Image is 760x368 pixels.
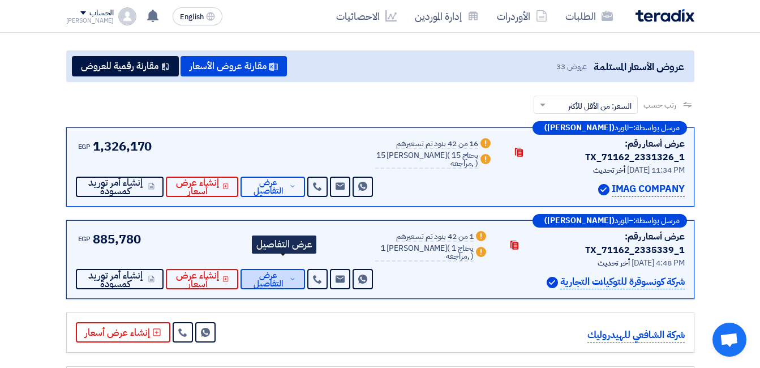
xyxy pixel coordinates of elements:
[544,217,615,225] b: ([PERSON_NAME])
[89,8,114,18] div: الحساب
[447,242,450,254] span: (
[712,323,746,357] a: Open chat
[527,230,684,257] div: عرض أسعار رقم: TX_71162_2335339_1
[166,269,238,289] button: إنشاء عرض أسعار
[488,3,556,29] a: الأوردرات
[560,275,684,290] p: شركة كونسوقرة للتوكيلات التجارية
[633,217,680,225] span: مرسل بواسطة:
[78,234,91,244] span: EGP
[636,9,694,22] img: Teradix logo
[175,178,221,195] span: إنشاء عرض أسعار
[76,177,164,197] button: إنشاء أمر توريد كمسودة
[85,178,146,195] span: إنشاء أمر توريد كمسودة
[93,230,140,249] span: 885,780
[475,157,478,169] span: )
[241,177,305,197] button: عرض التفاصيل
[250,178,287,195] span: عرض التفاصيل
[118,7,136,25] img: profile_test.png
[643,99,676,111] span: رتب حسب
[447,149,450,161] span: (
[533,121,687,135] div: –
[533,214,687,228] div: –
[181,56,287,76] button: مقارنة عروض الأسعار
[471,250,474,262] span: )
[556,3,622,29] a: الطلبات
[593,164,625,176] span: أخر تحديث
[173,7,222,25] button: English
[396,233,474,242] div: 1 من 42 بنود تم تسعيرهم
[252,236,316,254] div: عرض التفاصيل
[450,149,478,169] span: 15 يحتاج مراجعه,
[594,59,684,74] span: عروض الأسعار المستلمة
[547,277,558,288] img: Verified Account
[615,217,629,225] span: المورد
[627,164,685,176] span: [DATE] 11:34 PM
[85,271,146,288] span: إنشاء أمر توريد كمسودة
[180,13,204,21] span: English
[327,3,406,29] a: الاحصائيات
[241,269,305,289] button: عرض التفاصيل
[587,328,685,343] p: شركة الشافعي للهيدروليك
[72,56,179,76] button: مقارنة رقمية للعروض
[396,140,478,149] div: 16 من 42 بنود تم تسعيرهم
[633,124,680,132] span: مرسل بواسطة:
[76,322,170,343] button: إنشاء عرض أسعار
[375,245,474,262] div: 1 [PERSON_NAME]
[446,242,474,262] span: 1 يحتاج مراجعه,
[544,124,615,132] b: ([PERSON_NAME])
[556,61,587,72] span: عروض 33
[78,142,91,152] span: EGP
[568,100,632,112] span: السعر: من الأقل للأكثر
[632,257,685,269] span: [DATE] 4:48 PM
[93,137,152,156] span: 1,326,170
[598,257,630,269] span: أخر تحديث
[250,271,287,288] span: عرض التفاصيل
[406,3,488,29] a: إدارة الموردين
[598,184,609,195] img: Verified Account
[175,271,221,288] span: إنشاء عرض أسعار
[66,18,114,24] div: [PERSON_NAME]
[375,152,478,169] div: 15 [PERSON_NAME]
[531,137,684,164] div: عرض أسعار رقم: TX_71162_2331326_1
[612,182,685,197] p: IMAG COMPANY
[166,177,238,197] button: إنشاء عرض أسعار
[76,269,164,289] button: إنشاء أمر توريد كمسودة
[615,124,629,132] span: المورد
